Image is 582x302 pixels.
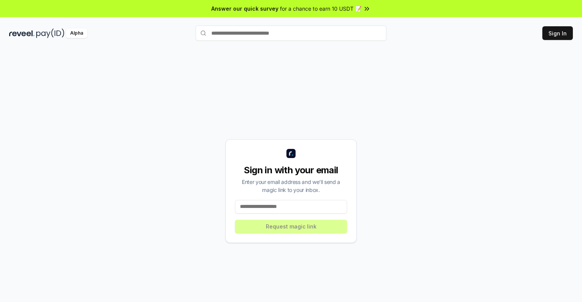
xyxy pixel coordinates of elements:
[66,29,87,38] div: Alpha
[235,164,347,176] div: Sign in with your email
[211,5,278,13] span: Answer our quick survey
[9,29,35,38] img: reveel_dark
[542,26,573,40] button: Sign In
[286,149,296,158] img: logo_small
[235,178,347,194] div: Enter your email address and we’ll send a magic link to your inbox.
[36,29,64,38] img: pay_id
[280,5,362,13] span: for a chance to earn 10 USDT 📝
